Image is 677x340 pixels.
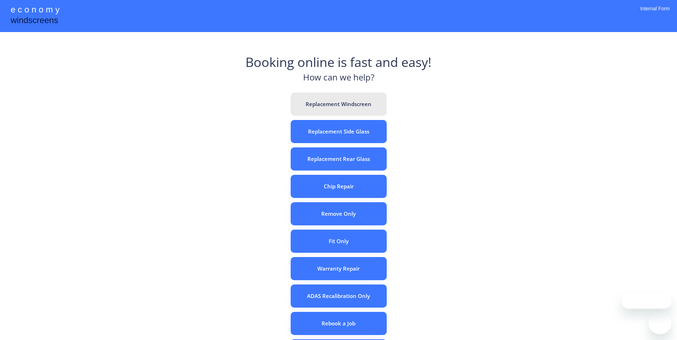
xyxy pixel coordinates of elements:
[622,293,671,309] iframe: Message from company
[640,5,670,21] div: Internal Form
[11,14,58,28] div: windscreens
[291,202,387,225] button: Remove Only
[291,147,387,171] button: Replacement Rear Glass
[291,284,387,308] button: ADAS Recalibration Only
[291,175,387,198] button: Chip Repair
[649,312,671,334] iframe: Button to launch messaging window
[291,312,387,335] button: Rebook a Job
[303,71,374,87] div: How can we help?
[291,93,387,116] button: Replacement Windscreen
[291,257,387,280] button: Warranty Repair
[291,230,387,253] button: Fit Only
[291,120,387,143] button: Replacement Side Glass
[245,53,432,71] div: Booking online is fast and easy!
[11,4,59,17] div: e c o n o m y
